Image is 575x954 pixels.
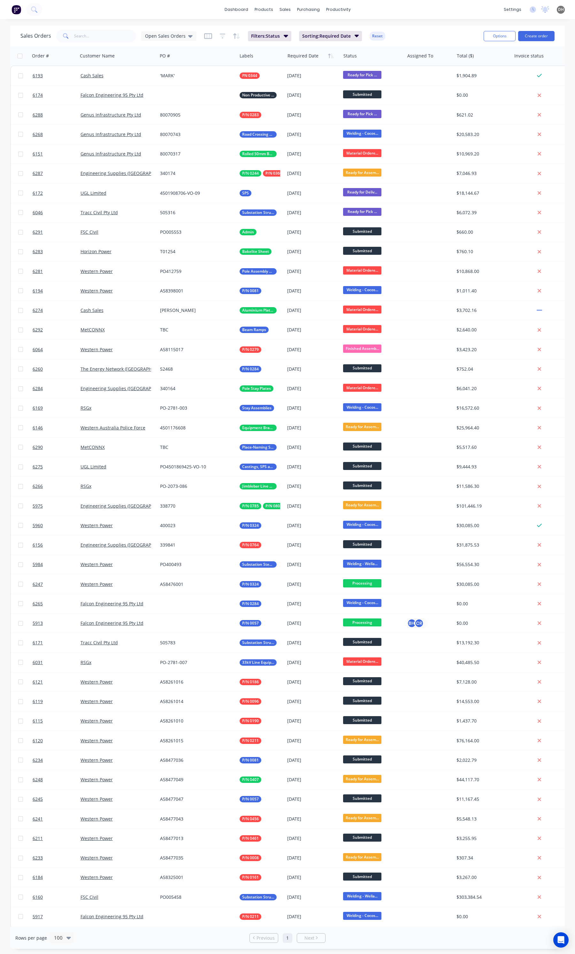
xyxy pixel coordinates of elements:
[240,659,277,666] button: 33kV Line Equipment
[33,151,43,157] span: 6151
[33,692,80,711] a: 6119
[33,457,80,476] a: 6275
[33,653,80,672] a: 6031
[80,229,98,235] a: FSC Civil
[343,227,381,235] span: Submitted
[33,809,80,829] a: 6241
[456,92,506,98] div: $0.00
[242,855,259,861] span: P/N 0008
[80,855,113,861] a: Western Power
[287,190,338,196] div: [DATE]
[240,718,261,724] button: P/N 0190
[80,913,143,920] a: Falcon Engineering 95 Pty Ltd
[407,618,417,628] div: BH
[287,53,318,59] div: Required Date
[80,92,143,98] a: Falcon Engineering 95 Pty Ltd
[33,184,80,203] a: 6172
[240,738,261,744] button: P/N 0211
[240,209,277,216] button: Substation Structural Steel
[242,92,274,98] span: Non Productive Tasks
[242,346,259,353] span: P/N 0279
[33,835,43,842] span: 6211
[240,190,251,196] button: SPS
[80,894,98,900] a: FSC Civil
[456,112,506,118] div: $621.02
[240,855,261,861] button: P/N 0008
[240,444,277,450] button: Place-Naming Signage Stands
[33,360,80,379] a: 6260
[33,503,43,509] span: 5975
[80,679,113,685] a: Western Power
[221,5,251,14] a: dashboard
[240,327,269,333] button: Beam Ramps
[33,868,80,887] a: 6184
[456,229,506,235] div: $660.00
[33,464,43,470] span: 6275
[33,301,80,320] a: 6274
[80,601,143,607] a: Falcon Engineering 95 Pty Ltd
[240,248,272,255] button: Bakelite Sheet
[33,144,80,163] a: 6151
[33,581,43,587] span: 6247
[80,366,187,372] a: The Energy Network ([GEOGRAPHIC_DATA]) Pty Ltd
[304,935,314,941] span: Next
[242,640,274,646] span: Substation Structural Steel
[145,33,186,39] span: Open Sales Orders
[33,268,43,275] span: 6281
[242,385,271,392] span: Pole Stay Plates
[242,288,259,294] span: P/N 0081
[80,346,113,352] a: Western Power
[160,72,231,79] div: 'MARK'
[33,855,43,861] span: 6233
[242,561,274,568] span: Substation Steel & Ali
[33,327,43,333] span: 6292
[240,464,277,470] button: Castings, SPS and Buy In
[240,835,261,842] button: P/N 0461
[80,405,91,411] a: RSGx
[33,398,80,418] a: 6169
[80,874,113,880] a: Western Power
[240,640,277,646] button: Substation Structural Steel
[33,288,43,294] span: 6194
[240,366,261,372] button: P/N 0284
[240,53,253,59] div: Labels
[33,66,80,85] a: 6193
[242,229,254,235] span: Admin
[33,242,80,261] a: 6283
[33,698,43,705] span: 6119
[265,170,282,177] span: P/N 0360
[160,190,231,196] div: 4501908706-VO-09
[240,170,308,177] button: P/N 0244P/N 0360
[33,738,43,744] span: 6120
[160,112,231,118] div: 80070905
[80,659,91,665] a: RSGx
[80,464,106,470] a: UGL Limited
[456,190,506,196] div: $18,144.67
[33,555,80,574] a: 5984
[80,327,105,333] a: MetCONNX
[242,679,259,685] span: P/N 0186
[248,31,291,41] button: Filters:Status
[32,53,49,59] div: Order #
[33,223,80,242] a: 6291
[242,307,274,314] span: Aluminium Plates & Machining
[484,31,516,41] button: Options
[242,620,259,626] span: P/N 0057
[33,209,43,216] span: 6046
[323,5,354,14] div: productivity
[240,894,277,900] button: Substation Structural Steel
[287,248,338,255] div: [DATE]
[33,105,80,125] a: 6288
[33,757,43,763] span: 6234
[240,679,261,685] button: P/N 0186
[414,618,424,628] div: CR
[80,738,113,744] a: Western Power
[33,679,43,685] span: 6121
[33,92,43,98] span: 6174
[240,561,277,568] button: Substation Steel & Ali
[240,581,261,587] button: P/N 0324
[242,483,274,489] span: Jimblebar Line Equipment
[287,131,338,138] div: [DATE]
[80,816,113,822] a: Western Power
[456,248,506,255] div: $760.10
